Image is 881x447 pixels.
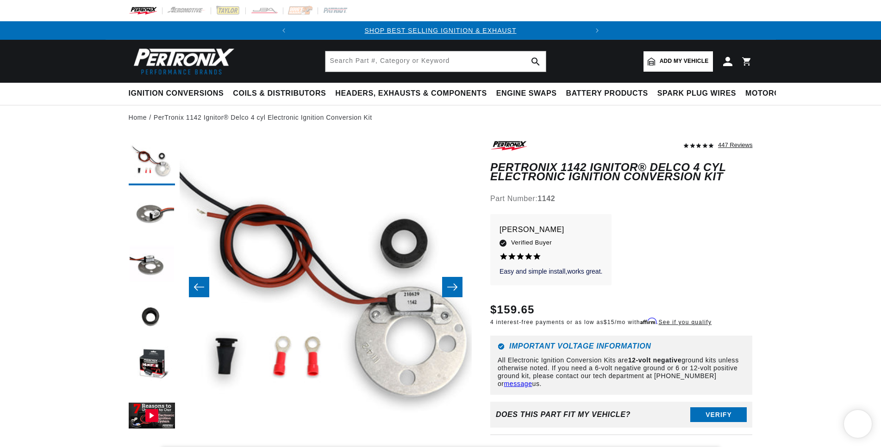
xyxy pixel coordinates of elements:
[644,51,713,72] a: Add my vehicle
[628,356,681,364] strong: 12-volt negative
[604,319,615,325] span: $15
[657,89,736,98] span: Spark Plug Wires
[129,292,175,338] button: Load image 4 in gallery view
[500,267,603,276] p: Easy and simple install,works great.
[490,163,753,182] h1: PerTronix 1142 Ignitor® Delco 4 cyl Electronic Ignition Conversion Kit
[293,25,587,36] div: Announcement
[498,343,745,350] h6: Important Voltage Information
[690,407,747,422] button: Verify
[106,21,776,40] slideshow-component: Translation missing: en.sections.announcements.announcement_bar
[658,319,712,325] a: See if you qualify - Learn more about Affirm Financing (opens in modal)
[293,25,587,36] div: 1 of 2
[129,112,753,122] nav: breadcrumbs
[525,51,546,72] button: search button
[228,83,331,104] summary: Coils & Distributors
[718,139,752,150] div: 447 Reviews
[364,27,516,34] a: SHOP BEST SELLING IGNITION & EXHAUST
[741,83,805,104] summary: Motorcycle
[325,51,546,72] input: Search Part #, Category or Keyword
[233,89,326,98] span: Coils & Distributors
[745,89,800,98] span: Motorcycle
[442,277,462,297] button: Slide right
[504,380,532,387] a: message
[562,83,653,104] summary: Battery Products
[129,45,235,77] img: Pertronix
[490,301,535,318] span: $159.65
[660,57,709,66] span: Add my vehicle
[640,318,656,325] span: Affirm
[537,195,555,202] strong: 1142
[496,410,631,419] div: Does This part fit My vehicle?
[653,83,741,104] summary: Spark Plug Wires
[129,139,175,185] button: Load image 1 in gallery view
[129,89,224,98] span: Ignition Conversions
[500,223,603,236] p: [PERSON_NAME]
[331,83,491,104] summary: Headers, Exhausts & Components
[129,190,175,236] button: Load image 2 in gallery view
[189,277,209,297] button: Slide left
[129,139,472,435] media-gallery: Gallery Viewer
[335,89,487,98] span: Headers, Exhausts & Components
[566,89,648,98] span: Battery Products
[275,21,293,40] button: Translation missing: en.sections.announcements.previous_announcement
[129,112,147,122] a: Home
[154,112,372,122] a: PerTronix 1142 Ignitor® Delco 4 cyl Electronic Ignition Conversion Kit
[498,356,745,387] p: All Electronic Ignition Conversion Kits are ground kits unless otherwise noted. If you need a 6-v...
[496,89,557,98] span: Engine Swaps
[588,21,606,40] button: Translation missing: en.sections.announcements.next_announcement
[492,83,562,104] summary: Engine Swaps
[129,83,229,104] summary: Ignition Conversions
[490,193,753,205] div: Part Number:
[490,318,712,326] p: 4 interest-free payments or as low as /mo with .
[511,238,552,248] span: Verified Buyer
[129,343,175,389] button: Load image 5 in gallery view
[129,241,175,287] button: Load image 3 in gallery view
